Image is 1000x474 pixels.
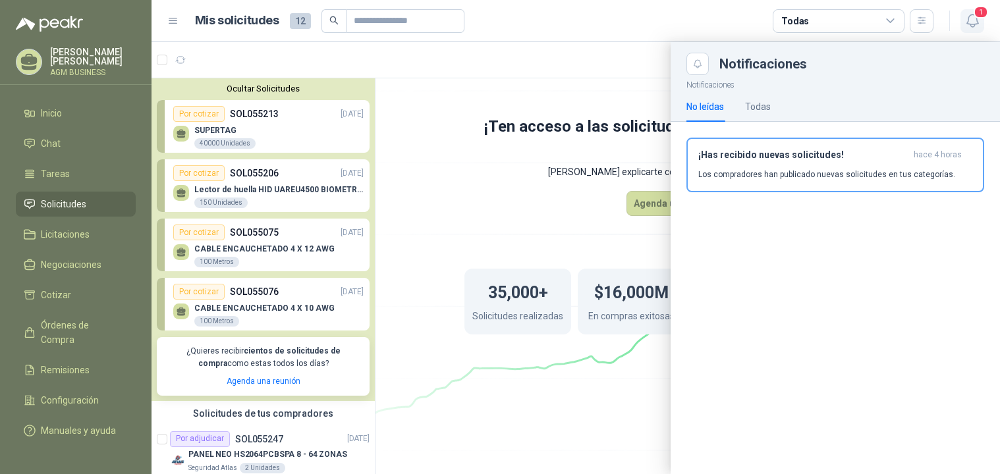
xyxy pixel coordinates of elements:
a: Tareas [16,161,136,186]
a: Configuración [16,388,136,413]
button: ¡Has recibido nuevas solicitudes!hace 4 horas Los compradores han publicado nuevas solicitudes en... [686,138,984,192]
button: Close [686,53,709,75]
span: hace 4 horas [914,149,962,161]
span: Inicio [41,106,62,120]
span: Manuales y ayuda [41,423,116,438]
h3: ¡Has recibido nuevas solicitudes! [698,149,908,161]
span: Cotizar [41,288,71,302]
span: Configuración [41,393,99,408]
span: 1 [974,6,988,18]
span: Remisiones [41,363,90,377]
span: Solicitudes [41,197,86,211]
div: Notificaciones [719,57,984,70]
a: Negociaciones [16,252,136,277]
div: Todas [745,99,771,114]
span: Órdenes de Compra [41,318,123,347]
p: Notificaciones [671,75,1000,92]
p: Los compradores han publicado nuevas solicitudes en tus categorías. [698,169,955,180]
span: 12 [290,13,311,29]
button: 1 [960,9,984,33]
p: AGM BUSINESS [50,68,136,76]
a: Solicitudes [16,192,136,217]
div: Todas [781,14,809,28]
a: Remisiones [16,357,136,382]
p: [PERSON_NAME] [PERSON_NAME] [50,47,136,66]
span: Chat [41,136,61,151]
div: No leídas [686,99,724,114]
span: Licitaciones [41,227,90,242]
span: Tareas [41,167,70,181]
a: Inicio [16,101,136,126]
a: Licitaciones [16,222,136,247]
a: Cotizar [16,282,136,307]
span: Negociaciones [41,257,101,272]
a: Manuales y ayuda [16,418,136,443]
a: Órdenes de Compra [16,313,136,352]
h1: Mis solicitudes [195,11,279,30]
a: Chat [16,131,136,156]
span: search [329,16,339,25]
img: Logo peakr [16,16,83,32]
